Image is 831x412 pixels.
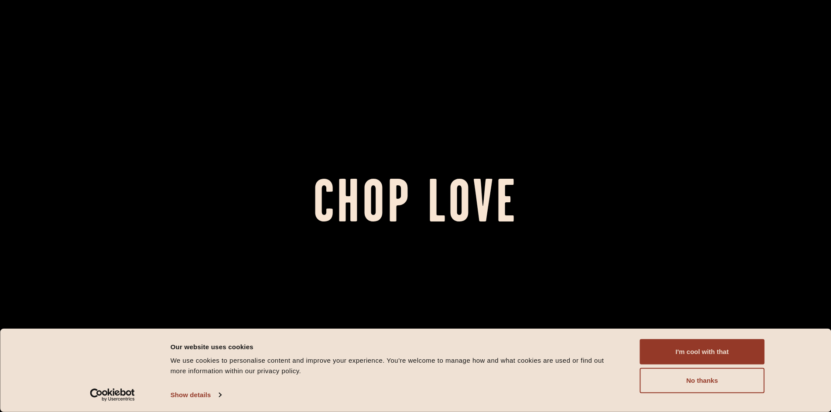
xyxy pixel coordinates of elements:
[171,355,620,376] div: We use cookies to personalise content and improve your experience. You're welcome to manage how a...
[171,341,620,352] div: Our website uses cookies
[640,339,765,364] button: I'm cool with that
[640,368,765,393] button: No thanks
[171,388,221,402] a: Show details
[74,388,150,402] a: Usercentrics Cookiebot - opens in a new window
